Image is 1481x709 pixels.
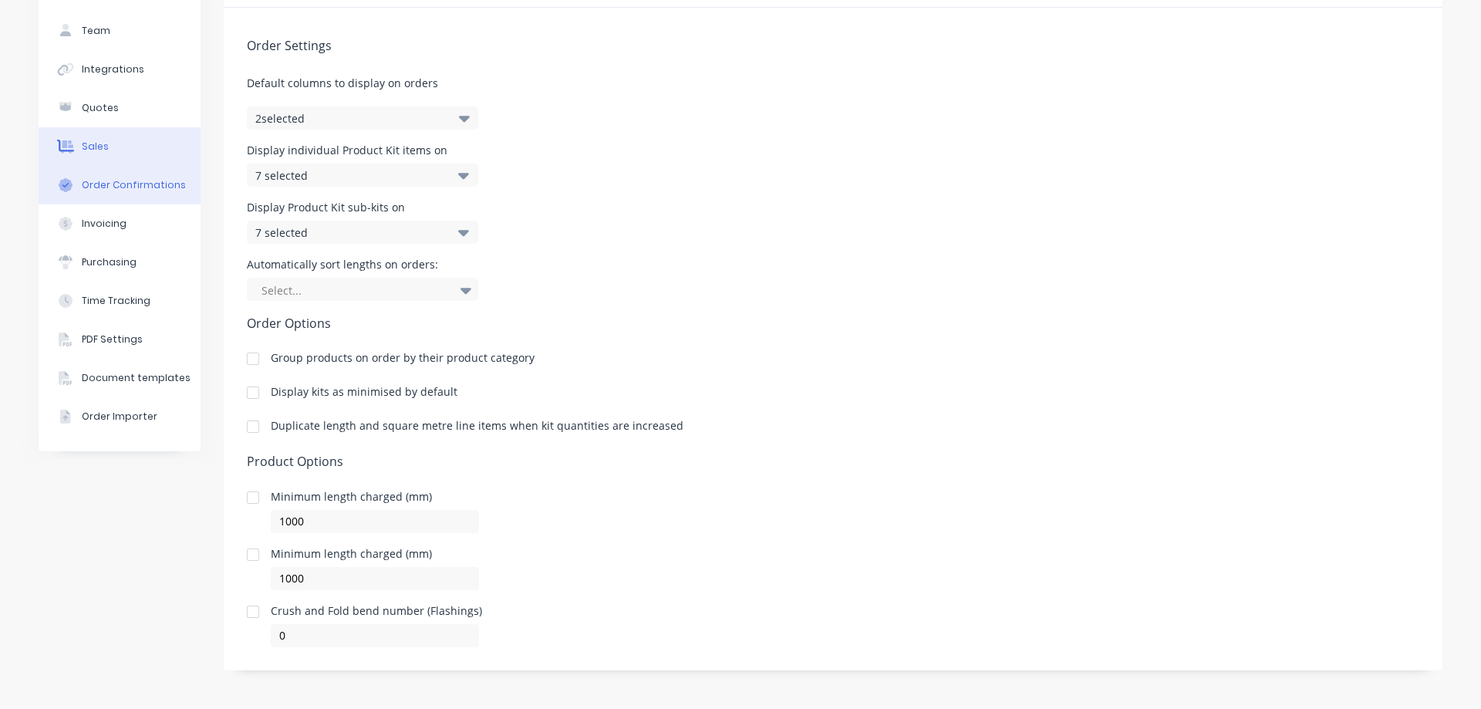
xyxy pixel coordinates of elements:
div: Minimum length charged (mm) [271,549,479,559]
div: Duplicate length and square metre line items when kit quantities are increased [271,420,683,431]
button: Time Tracking [39,282,201,320]
button: Integrations [39,50,201,89]
div: Team [82,24,110,38]
button: Team [39,12,201,50]
button: 2selected [247,106,478,130]
div: PDF Settings [82,333,143,346]
div: Document templates [82,371,191,385]
h5: Order Settings [247,39,1419,53]
div: Integrations [82,62,144,76]
span: Default columns to display on orders [247,75,1419,91]
div: Quotes [82,101,119,115]
div: Purchasing [82,255,137,269]
div: Time Tracking [82,294,150,308]
div: Crush and Fold bend number (Flashings) [271,606,482,616]
div: Display Product Kit sub-kits on [247,202,478,213]
div: Invoicing [82,217,127,231]
button: Quotes [39,89,201,127]
div: Display kits as minimised by default [271,387,457,397]
button: Document templates [39,359,201,397]
div: Order Importer [82,410,157,424]
h5: Product Options [247,454,1419,469]
div: 7 selected [255,225,437,241]
button: Order Importer [39,397,201,436]
button: Invoicing [39,204,201,243]
div: Minimum length charged (mm) [271,491,479,502]
div: Sales [82,140,109,154]
div: Order Confirmations [82,178,186,192]
div: Group products on order by their product category [271,353,535,363]
button: Purchasing [39,243,201,282]
button: Order Confirmations [39,166,201,204]
div: 7 selected [255,167,437,184]
div: Display individual Product Kit items on [247,145,478,156]
div: Automatically sort lengths on orders: [247,259,478,270]
h5: Order Options [247,316,1419,331]
button: Sales [39,127,201,166]
button: PDF Settings [39,320,201,359]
